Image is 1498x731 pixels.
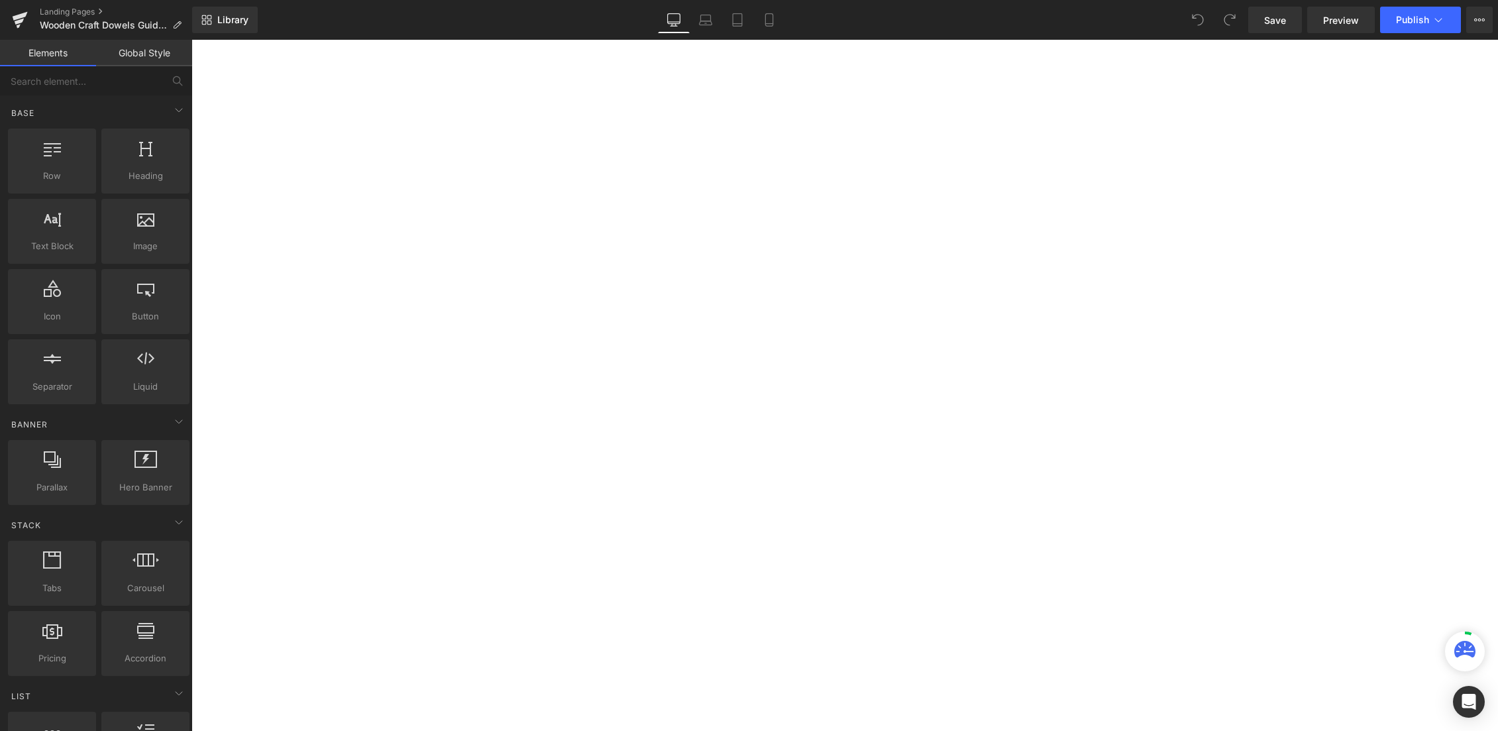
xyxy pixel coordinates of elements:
[105,169,186,183] span: Heading
[658,7,690,33] a: Desktop
[1453,686,1485,718] div: Open Intercom Messenger
[12,239,92,253] span: Text Block
[40,20,167,30] span: Wooden Craft Dowels Guide – How to Choose the Right Size & Style
[690,7,722,33] a: Laptop
[105,581,186,595] span: Carousel
[1264,13,1286,27] span: Save
[1307,7,1375,33] a: Preview
[1216,7,1243,33] button: Redo
[105,380,186,394] span: Liquid
[1323,13,1359,27] span: Preview
[10,519,42,532] span: Stack
[753,7,785,33] a: Mobile
[12,581,92,595] span: Tabs
[12,380,92,394] span: Separator
[217,14,248,26] span: Library
[40,7,192,17] a: Landing Pages
[105,309,186,323] span: Button
[96,40,192,66] a: Global Style
[12,480,92,494] span: Parallax
[12,169,92,183] span: Row
[105,239,186,253] span: Image
[12,309,92,323] span: Icon
[10,107,36,119] span: Base
[10,690,32,703] span: List
[12,651,92,665] span: Pricing
[1185,7,1211,33] button: Undo
[10,418,49,431] span: Banner
[722,7,753,33] a: Tablet
[105,651,186,665] span: Accordion
[1396,15,1429,25] span: Publish
[192,7,258,33] a: New Library
[1380,7,1461,33] button: Publish
[105,480,186,494] span: Hero Banner
[1466,7,1493,33] button: More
